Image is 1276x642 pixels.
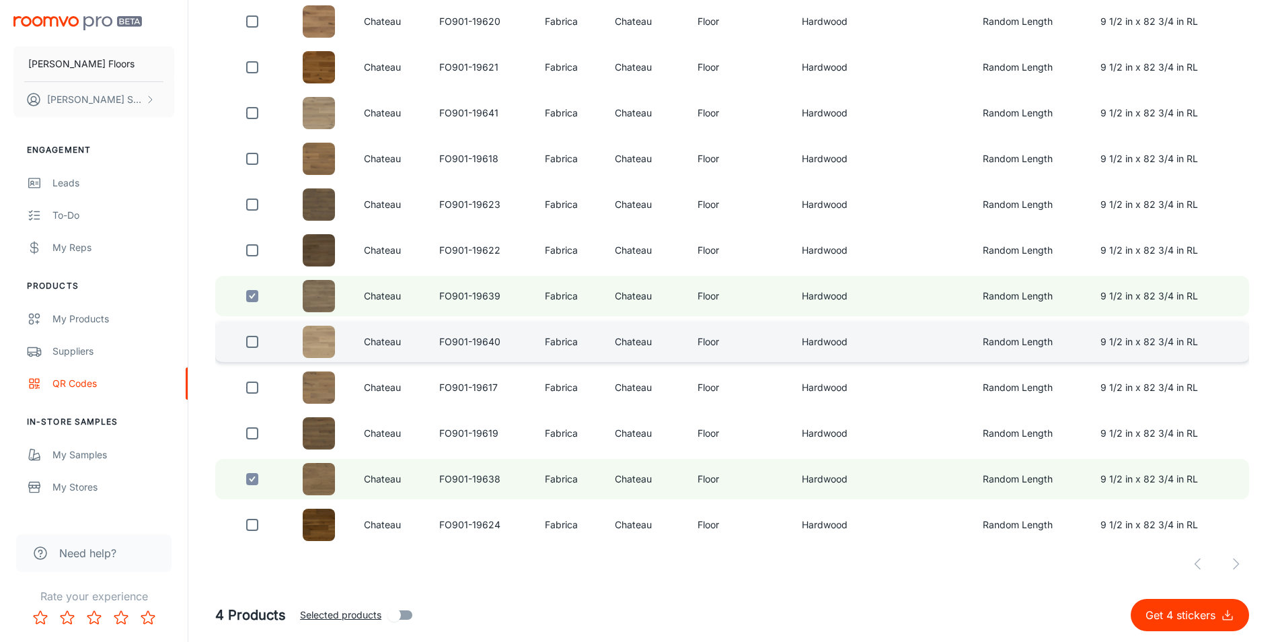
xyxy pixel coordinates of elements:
[353,459,428,499] td: Chateau
[972,139,1089,179] td: Random Length
[28,57,135,71] p: [PERSON_NAME] Floors
[135,604,161,631] button: Rate 5 star
[534,413,604,454] td: Fabrica
[604,1,687,42] td: Chateau
[1090,47,1249,87] td: 9 1/2 in x 82 3/4 in RL
[534,459,604,499] td: Fabrica
[1090,276,1249,316] td: 9 1/2 in x 82 3/4 in RL
[791,459,915,499] td: Hardwood
[353,184,428,225] td: Chateau
[353,322,428,362] td: Chateau
[687,459,791,499] td: Floor
[687,93,791,133] td: Floor
[972,505,1089,545] td: Random Length
[687,139,791,179] td: Floor
[1090,184,1249,225] td: 9 1/2 in x 82 3/4 in RL
[791,47,915,87] td: Hardwood
[534,47,604,87] td: Fabrica
[1090,230,1249,271] td: 9 1/2 in x 82 3/4 in RL
[11,588,177,604] p: Rate your experience
[604,459,687,499] td: Chateau
[353,93,428,133] td: Chateau
[428,93,535,133] td: FO901-19641
[687,276,791,316] td: Floor
[534,184,604,225] td: Fabrica
[972,1,1089,42] td: Random Length
[604,322,687,362] td: Chateau
[1090,367,1249,408] td: 9 1/2 in x 82 3/4 in RL
[604,505,687,545] td: Chateau
[353,1,428,42] td: Chateau
[687,184,791,225] td: Floor
[791,139,915,179] td: Hardwood
[791,230,915,271] td: Hardwood
[1090,413,1249,454] td: 9 1/2 in x 82 3/4 in RL
[534,367,604,408] td: Fabrica
[791,505,915,545] td: Hardwood
[428,276,535,316] td: FO901-19639
[687,413,791,454] td: Floor
[81,604,108,631] button: Rate 3 star
[13,82,174,117] button: [PERSON_NAME] Small
[687,230,791,271] td: Floor
[791,322,915,362] td: Hardwood
[687,47,791,87] td: Floor
[1131,599,1249,631] button: Get 4 stickers
[353,505,428,545] td: Chateau
[604,139,687,179] td: Chateau
[791,413,915,454] td: Hardwood
[52,312,174,326] div: My Products
[972,184,1089,225] td: Random Length
[1090,1,1249,42] td: 9 1/2 in x 82 3/4 in RL
[428,367,535,408] td: FO901-19617
[687,505,791,545] td: Floor
[108,604,135,631] button: Rate 4 star
[972,276,1089,316] td: Random Length
[353,276,428,316] td: Chateau
[604,184,687,225] td: Chateau
[353,413,428,454] td: Chateau
[604,367,687,408] td: Chateau
[428,230,535,271] td: FO901-19622
[52,208,174,223] div: To-do
[687,1,791,42] td: Floor
[52,240,174,255] div: My Reps
[215,605,286,625] h5: 4 Products
[534,276,604,316] td: Fabrica
[791,276,915,316] td: Hardwood
[1090,93,1249,133] td: 9 1/2 in x 82 3/4 in RL
[428,184,535,225] td: FO901-19623
[353,367,428,408] td: Chateau
[300,608,381,622] span: Selected products
[13,16,142,30] img: Roomvo PRO Beta
[604,47,687,87] td: Chateau
[428,47,535,87] td: FO901-19621
[534,322,604,362] td: Fabrica
[353,139,428,179] td: Chateau
[972,93,1089,133] td: Random Length
[972,230,1089,271] td: Random Length
[1090,459,1249,499] td: 9 1/2 in x 82 3/4 in RL
[972,459,1089,499] td: Random Length
[52,344,174,359] div: Suppliers
[428,1,535,42] td: FO901-19620
[428,139,535,179] td: FO901-19618
[428,322,535,362] td: FO901-19640
[52,448,174,462] div: My Samples
[47,92,142,107] p: [PERSON_NAME] Small
[353,230,428,271] td: Chateau
[687,322,791,362] td: Floor
[428,505,535,545] td: FO901-19624
[52,176,174,190] div: Leads
[1090,322,1249,362] td: 9 1/2 in x 82 3/4 in RL
[972,413,1089,454] td: Random Length
[534,139,604,179] td: Fabrica
[534,1,604,42] td: Fabrica
[1090,505,1249,545] td: 9 1/2 in x 82 3/4 in RL
[534,505,604,545] td: Fabrica
[604,276,687,316] td: Chateau
[791,184,915,225] td: Hardwood
[604,230,687,271] td: Chateau
[791,1,915,42] td: Hardwood
[13,46,174,81] button: [PERSON_NAME] Floors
